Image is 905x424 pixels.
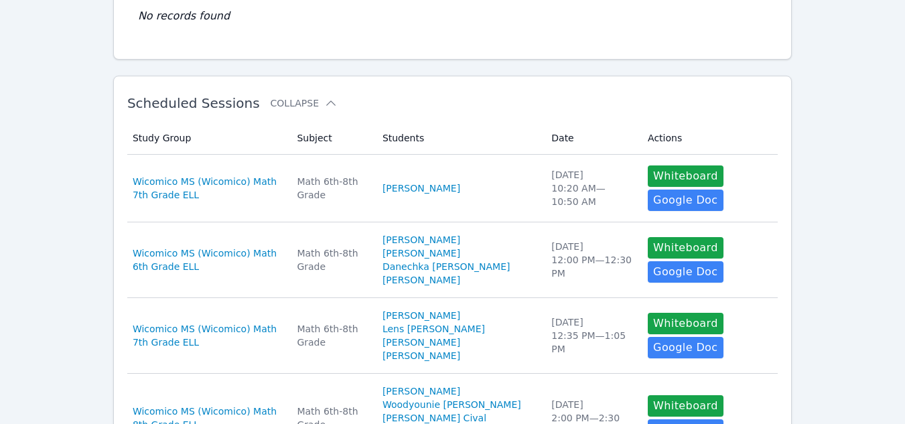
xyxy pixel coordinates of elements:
[374,122,543,155] th: Students
[648,313,723,334] button: Whiteboard
[382,260,510,273] a: Danechka [PERSON_NAME]
[382,336,460,349] a: [PERSON_NAME]
[133,246,281,273] a: Wicomico MS (Wicomico) Math 6th Grade ELL
[271,96,338,110] button: Collapse
[543,122,640,155] th: Date
[289,122,374,155] th: Subject
[648,165,723,187] button: Whiteboard
[297,246,366,273] div: Math 6th-8th Grade
[382,309,460,322] a: [PERSON_NAME]
[648,190,723,211] a: Google Doc
[551,315,632,356] div: [DATE] 12:35 PM — 1:05 PM
[133,175,281,202] a: Wicomico MS (Wicomico) Math 7th Grade ELL
[382,246,460,260] a: [PERSON_NAME]
[127,122,289,155] th: Study Group
[127,95,260,111] span: Scheduled Sessions
[382,182,460,195] a: [PERSON_NAME]
[382,322,485,336] a: Lens [PERSON_NAME]
[127,155,778,222] tr: Wicomico MS (Wicomico) Math 7th Grade ELLMath 6th-8th Grade[PERSON_NAME][DATE]10:20 AM—10:50 AMWh...
[127,298,778,374] tr: Wicomico MS (Wicomico) Math 7th Grade ELLMath 6th-8th Grade[PERSON_NAME]Lens [PERSON_NAME][PERSON...
[382,273,460,287] a: [PERSON_NAME]
[640,122,778,155] th: Actions
[297,175,366,202] div: Math 6th-8th Grade
[551,168,632,208] div: [DATE] 10:20 AM — 10:50 AM
[648,337,723,358] a: Google Doc
[382,233,460,246] a: [PERSON_NAME]
[382,398,521,411] a: Woodyounie [PERSON_NAME]
[648,261,723,283] a: Google Doc
[297,322,366,349] div: Math 6th-8th Grade
[127,222,778,298] tr: Wicomico MS (Wicomico) Math 6th Grade ELLMath 6th-8th Grade[PERSON_NAME][PERSON_NAME]Danechka [PE...
[648,395,723,417] button: Whiteboard
[551,240,632,280] div: [DATE] 12:00 PM — 12:30 PM
[382,384,460,398] a: [PERSON_NAME]
[648,237,723,259] button: Whiteboard
[133,322,281,349] a: Wicomico MS (Wicomico) Math 7th Grade ELL
[382,349,460,362] a: [PERSON_NAME]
